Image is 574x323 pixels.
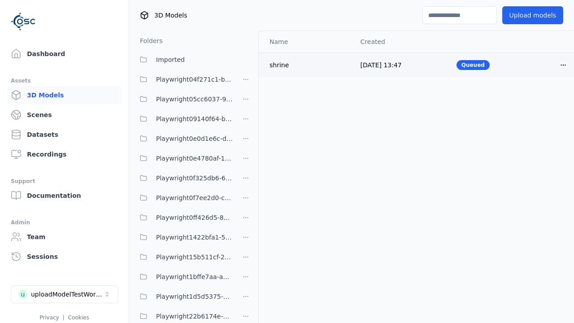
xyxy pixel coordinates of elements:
div: Support [11,176,118,187]
div: Admin [11,217,118,228]
button: Playwright05cc6037-9b74-4704-86c6-3ffabbdece83 [135,90,233,108]
span: Playwright0ff426d5-887e-47ce-9e83-c6f549f6a63f [156,212,233,223]
span: | [63,314,65,321]
button: Playwright04f271c1-b936-458c-b5f6-36ca6337f11a [135,70,233,88]
button: Playwright0ff426d5-887e-47ce-9e83-c6f549f6a63f [135,209,233,227]
span: Playwright1422bfa1-5065-45c6-98b3-ab75e32174d7 [156,232,233,243]
button: Playwright0e4780af-1c2a-492e-901c-6880da17528a [135,149,233,167]
a: Recordings [7,145,122,163]
a: Sessions [7,248,122,266]
h3: Folders [135,36,163,45]
a: Dashboard [7,45,122,63]
div: Queued [457,60,490,70]
a: Documentation [7,187,122,205]
a: Scenes [7,106,122,124]
button: Playwright15b511cf-2ce0-42d4-aab5-f050ff96fb05 [135,248,233,266]
span: [DATE] 13:47 [361,61,402,69]
span: Playwright05cc6037-9b74-4704-86c6-3ffabbdece83 [156,94,233,105]
span: 3D Models [154,11,187,20]
span: Playwright0f7ee2d0-cebf-4840-a756-5a7a26222786 [156,192,233,203]
div: shrine [270,61,346,70]
button: Select a workspace [11,285,118,303]
span: Imported [156,54,185,65]
span: Playwright04f271c1-b936-458c-b5f6-36ca6337f11a [156,74,233,85]
button: Playwright0f7ee2d0-cebf-4840-a756-5a7a26222786 [135,189,233,207]
span: Playwright15b511cf-2ce0-42d4-aab5-f050ff96fb05 [156,252,233,262]
span: Playwright09140f64-bfed-4894-9ae1-f5b1e6c36039 [156,113,233,124]
div: u [18,290,27,299]
a: 3D Models [7,86,122,104]
a: Privacy [39,314,59,321]
a: Cookies [68,314,89,321]
span: Playwright1d5d5375-3fdd-4b0e-8fd8-21d261a2c03b [156,291,233,302]
a: Team [7,228,122,246]
span: Playwright1bffe7aa-a2d6-48ff-926d-a47ed35bd152 [156,271,233,282]
button: Imported [135,51,253,69]
button: Playwright1422bfa1-5065-45c6-98b3-ab75e32174d7 [135,228,233,246]
button: Playwright1bffe7aa-a2d6-48ff-926d-a47ed35bd152 [135,268,233,286]
span: Playwright0e4780af-1c2a-492e-901c-6880da17528a [156,153,233,164]
span: Playwright0f325db6-6c4b-4947-9a8f-f4487adedf2c [156,173,233,183]
img: Logo [11,9,36,34]
a: Datasets [7,126,122,144]
th: Name [259,31,353,52]
button: Playwright0f325db6-6c4b-4947-9a8f-f4487adedf2c [135,169,233,187]
div: Assets [11,75,118,86]
span: Playwright22b6174e-55d1-406d-adb6-17e426fa5cd6 [156,311,233,322]
th: Created [353,31,449,52]
button: Playwright0e0d1e6c-db5a-4244-b424-632341d2c1b4 [135,130,233,148]
div: uploadModelTestWorkspace [31,290,104,299]
button: Upload models [502,6,563,24]
span: Playwright0e0d1e6c-db5a-4244-b424-632341d2c1b4 [156,133,233,144]
button: Playwright1d5d5375-3fdd-4b0e-8fd8-21d261a2c03b [135,288,233,306]
button: Playwright09140f64-bfed-4894-9ae1-f5b1e6c36039 [135,110,233,128]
